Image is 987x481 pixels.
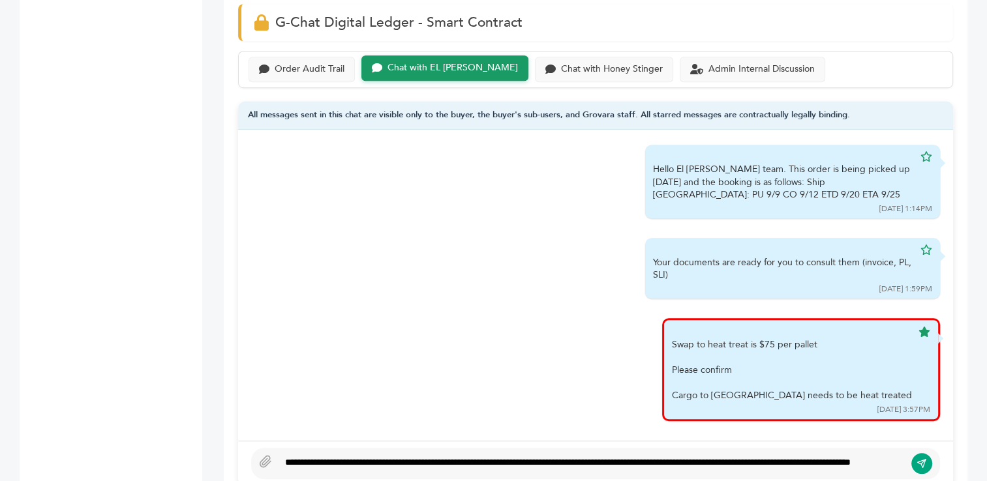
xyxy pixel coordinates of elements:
div: Swap to heat treat is $75 per pallet Please confirm Cargo to [GEOGRAPHIC_DATA] needs to be heat t... [672,338,912,402]
span: G-Chat Digital Ledger - Smart Contract [275,13,523,32]
div: Admin Internal Discussion [708,64,815,75]
div: Chat with Honey Stinger [561,64,663,75]
div: [DATE] 1:14PM [879,203,932,214]
div: Order Audit Trail [275,64,344,75]
div: Your documents are ready for you to consult them (invoice, PL, SLI) [653,256,914,282]
div: All messages sent in this chat are visible only to the buyer, the buyer's sub-users, and Grovara ... [238,101,953,130]
div: Chat with EL [PERSON_NAME] [387,63,518,74]
div: [DATE] 1:59PM [879,284,932,295]
div: Hello El [PERSON_NAME] team. This order is being picked up [DATE] and the booking is as follows: ... [653,163,914,201]
div: [DATE] 3:57PM [877,404,930,415]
